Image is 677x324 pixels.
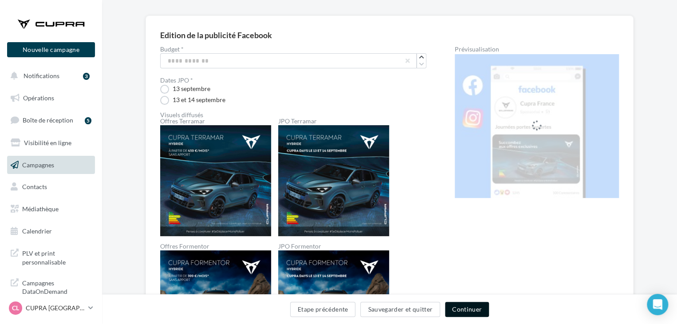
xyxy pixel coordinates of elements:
span: Calendrier [22,227,52,235]
div: 5 [85,117,91,124]
div: Edition de la publicité Facebook [160,31,272,39]
a: Visibilité en ligne [5,134,97,152]
label: 13 et 14 septembre [160,96,225,105]
span: Contacts [22,183,47,190]
button: Nouvelle campagne [7,42,95,57]
span: CL [12,304,19,312]
label: Offres Formentor [160,243,271,249]
span: Médiathèque [22,205,59,213]
a: Campagnes [5,156,97,174]
button: Sauvegarder et quitter [360,302,440,317]
label: JPO Formentor [278,243,389,249]
span: Notifications [24,72,59,79]
span: Visibilité en ligne [24,139,71,146]
a: CL CUPRA [GEOGRAPHIC_DATA] [7,300,95,316]
a: Calendrier [5,222,97,241]
button: Etape précédente [290,302,356,317]
button: Continuer [445,302,489,317]
label: 13 septembre [160,85,210,94]
a: Contacts [5,178,97,196]
a: Campagnes DataOnDemand [5,273,97,300]
div: Open Intercom Messenger [647,294,668,315]
span: Campagnes DataOnDemand [22,277,91,296]
span: Boîte de réception [23,116,73,124]
a: Opérations [5,89,97,107]
label: Budget * [160,46,426,52]
a: PLV et print personnalisable [5,244,97,270]
span: Opérations [23,94,54,102]
a: Boîte de réception5 [5,111,97,130]
div: 3 [83,73,90,80]
div: Visuels diffusés [160,112,426,118]
label: Dates JPO * [160,77,193,83]
img: Offres Terramar [160,125,271,236]
span: PLV et print personnalisable [22,247,91,266]
img: operation-preview [455,54,619,198]
button: Notifications 3 [5,67,93,85]
label: JPO Terramar [278,118,389,124]
label: Offres Terramar [160,118,271,124]
p: CUPRA [GEOGRAPHIC_DATA] [26,304,85,312]
a: Médiathèque [5,200,97,218]
img: JPO Terramar [278,125,389,236]
span: Campagnes [22,161,54,168]
div: Prévisualisation [455,46,619,52]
